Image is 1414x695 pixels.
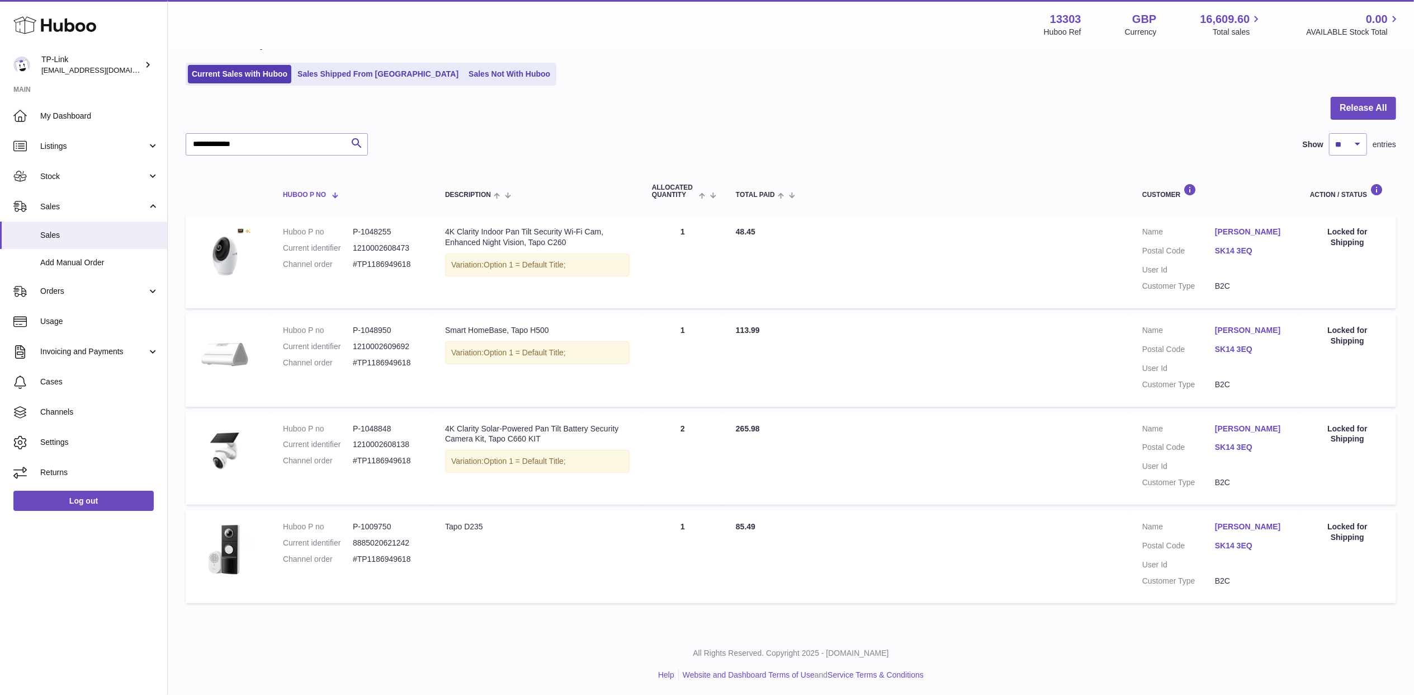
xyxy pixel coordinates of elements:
img: C260-littlewhite.jpg [197,227,253,283]
img: listpage_large_20241231040602k.png [197,325,253,381]
span: Usage [40,316,159,327]
dt: Postal Code [1142,246,1215,259]
div: 4K Clarity Solar-Powered Pan Tilt Battery Security Camera Kit, Tapo C660 KIT [445,424,630,445]
div: Locked for Shipping [1310,522,1385,543]
dd: 1210002608473 [353,243,423,253]
dd: B2C [1215,576,1288,586]
span: entries [1373,139,1396,150]
a: Log out [13,491,154,511]
dd: 1210002609692 [353,341,423,352]
dt: User Id [1142,461,1215,472]
dt: Current identifier [283,538,353,548]
span: ALLOCATED Quantity [652,184,696,199]
td: 1 [641,510,725,603]
dd: 1210002608138 [353,439,423,450]
span: Returns [40,467,159,478]
a: SK14 3EQ [1215,246,1288,256]
dt: User Id [1142,560,1215,570]
dt: User Id [1142,265,1215,275]
dd: B2C [1215,281,1288,292]
dt: Huboo P no [283,424,353,434]
a: Website and Dashboard Terms of Use [683,670,815,679]
a: Help [658,670,674,679]
td: 1 [641,215,725,308]
span: Total sales [1213,27,1262,37]
span: Sales [40,230,159,241]
dd: #TP1186949618 [353,358,423,368]
span: 0.00 [1366,12,1388,27]
span: Listings [40,141,147,152]
span: AVAILABLE Stock Total [1306,27,1401,37]
a: Sales Not With Huboo [465,65,554,83]
span: Option 1 = Default Title; [484,260,566,269]
span: 16,609.60 [1200,12,1250,27]
div: Action / Status [1310,184,1385,199]
dt: Customer Type [1142,477,1215,488]
span: 113.99 [736,326,760,335]
dt: Name [1142,325,1215,339]
span: My Dashboard [40,111,159,121]
dt: Postal Code [1142,344,1215,358]
dt: Name [1142,227,1215,240]
td: 1 [641,314,725,407]
dt: Customer Type [1142,281,1215,292]
div: Smart HomeBase, Tapo H500 [445,325,630,336]
div: Variation: [445,450,630,473]
dd: B2C [1215,379,1288,390]
dd: #TP1186949618 [353,554,423,565]
button: Release All [1331,97,1396,120]
div: 4K Clarity Indoor Pan Tilt Security Wi-Fi Cam, Enhanced Night Vision, Tapo C260 [445,227,630,248]
dd: P-1048848 [353,424,423,434]
dt: Channel order [283,554,353,565]
dt: Current identifier [283,341,353,352]
span: Channels [40,407,159,417]
dt: Postal Code [1142,442,1215,455]
div: Variation: [445,341,630,364]
dt: Huboo P no [283,522,353,532]
dt: Channel order [283,259,353,270]
span: [EMAIL_ADDRESS][DOMAIN_NAME] [41,65,164,74]
span: Option 1 = Default Title; [484,457,566,466]
a: 16,609.60 Total sales [1200,12,1262,37]
div: Locked for Shipping [1310,325,1385,346]
dd: #TP1186949618 [353,455,423,466]
dt: Channel order [283,455,353,466]
img: gaby.chen@tp-link.com [13,57,30,73]
dd: P-1048950 [353,325,423,336]
dt: User Id [1142,363,1215,374]
span: 265.98 [736,424,760,433]
dd: B2C [1215,477,1288,488]
dd: 8885020621242 [353,538,423,548]
a: Sales Shipped From [GEOGRAPHIC_DATA] [294,65,462,83]
img: 133031727278049.jpg [197,522,253,577]
a: [PERSON_NAME] [1215,227,1288,237]
a: SK14 3EQ [1215,541,1288,551]
dt: Postal Code [1142,541,1215,554]
a: [PERSON_NAME] [1215,522,1288,532]
span: Total paid [736,191,775,199]
dt: Channel order [283,358,353,368]
div: Locked for Shipping [1310,227,1385,248]
div: Customer [1142,184,1288,199]
div: Currency [1125,27,1157,37]
dd: #TP1186949618 [353,259,423,270]
div: Variation: [445,253,630,276]
a: Service Terms & Conditions [827,670,924,679]
strong: 13303 [1050,12,1081,27]
span: Stock [40,171,147,182]
span: Huboo P no [283,191,326,199]
a: 0.00 AVAILABLE Stock Total [1306,12,1401,37]
dt: Current identifier [283,243,353,253]
dd: P-1009750 [353,522,423,532]
a: [PERSON_NAME] [1215,325,1288,336]
dt: Customer Type [1142,576,1215,586]
div: Huboo Ref [1044,27,1081,37]
dt: Current identifier [283,439,353,450]
td: 2 [641,412,725,505]
p: All Rights Reserved. Copyright 2025 - [DOMAIN_NAME] [177,648,1405,659]
span: 48.45 [736,227,755,236]
dt: Huboo P no [283,325,353,336]
dt: Huboo P no [283,227,353,237]
dd: P-1048255 [353,227,423,237]
a: SK14 3EQ [1215,344,1288,355]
